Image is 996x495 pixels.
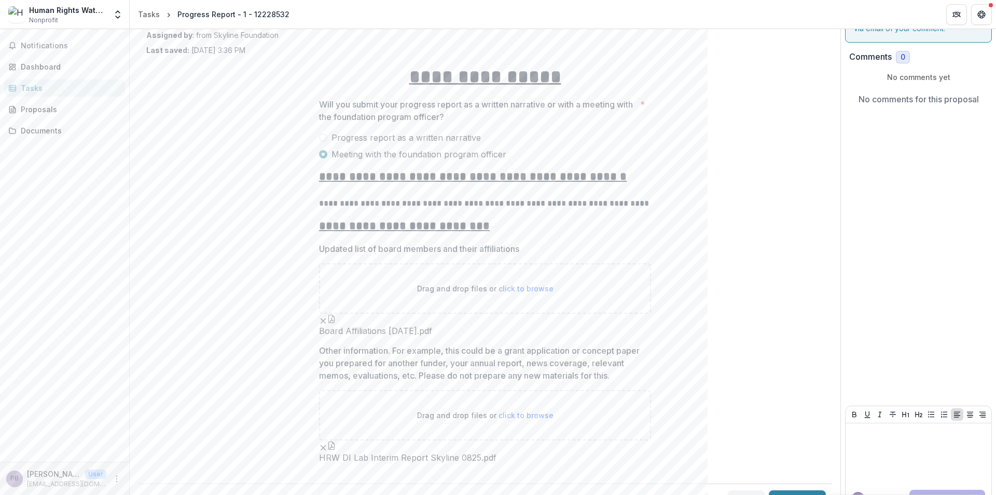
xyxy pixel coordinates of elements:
button: Open entity switcher [110,4,125,25]
a: Tasks [134,7,164,22]
div: Tasks [138,9,160,20]
p: : from Skyline Foundation [146,30,824,41]
span: 0 [901,53,905,62]
a: Documents [4,122,125,139]
img: Human Rights Watch Inc. [8,6,25,23]
div: Remove FileBoard Affiliations [DATE].pdf [319,314,432,336]
p: [PERSON_NAME] [27,469,81,479]
div: Tasks [21,83,117,93]
p: Other information. For example, this could be a grant application or concept paper you prepared f... [319,344,645,382]
div: Pippa Brown [10,475,19,482]
p: Drag and drop files or [417,283,554,294]
span: Progress report as a written narrative [331,131,481,144]
button: Notifications [4,37,125,54]
nav: breadcrumb [134,7,294,22]
button: Underline [861,408,874,421]
p: User [85,470,106,479]
button: More [110,473,123,485]
p: [EMAIL_ADDRESS][DOMAIN_NAME] [27,479,106,489]
span: click to browse [499,411,554,420]
a: Tasks [4,79,125,97]
p: [DATE] 3:36 PM [146,45,245,56]
button: Align Left [951,408,963,421]
button: Heading 1 [900,408,912,421]
div: Dashboard [21,61,117,72]
button: Align Right [976,408,989,421]
span: Nonprofit [29,16,58,25]
div: Progress Report - 1 - 12228532 [177,9,289,20]
button: Italicize [874,408,886,421]
span: click to browse [499,284,554,293]
p: Updated list of board members and their affiliations [319,243,519,255]
span: HRW DI Lab Interim Report Skyline 0825.pdf [319,453,496,463]
button: Remove File [319,440,327,453]
div: Proposals [21,104,117,115]
h2: Comments [849,52,892,62]
button: Strike [887,408,899,421]
div: Human Rights Watch Inc. [29,5,106,16]
p: Will you submit your progress report as a written narrative or with a meeting with the foundation... [319,98,636,123]
button: Partners [946,4,967,25]
strong: Last saved: [146,46,189,55]
button: Bullet List [925,408,937,421]
a: Dashboard [4,58,125,75]
p: No comments yet [849,72,988,83]
span: Board Affiliations [DATE].pdf [319,326,432,336]
div: Remove FileHRW DI Lab Interim Report Skyline 0825.pdf [319,440,496,463]
span: Meeting with the foundation program officer [331,148,506,160]
button: Heading 2 [912,408,925,421]
p: Drag and drop files or [417,410,554,421]
button: Align Center [964,408,976,421]
strong: Assigned by [146,31,192,39]
button: Bold [848,408,861,421]
a: Proposals [4,101,125,118]
button: Get Help [971,4,992,25]
span: Notifications [21,42,121,50]
button: Remove File [319,314,327,326]
p: No comments for this proposal [859,93,979,105]
div: Documents [21,125,117,136]
button: Ordered List [938,408,950,421]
